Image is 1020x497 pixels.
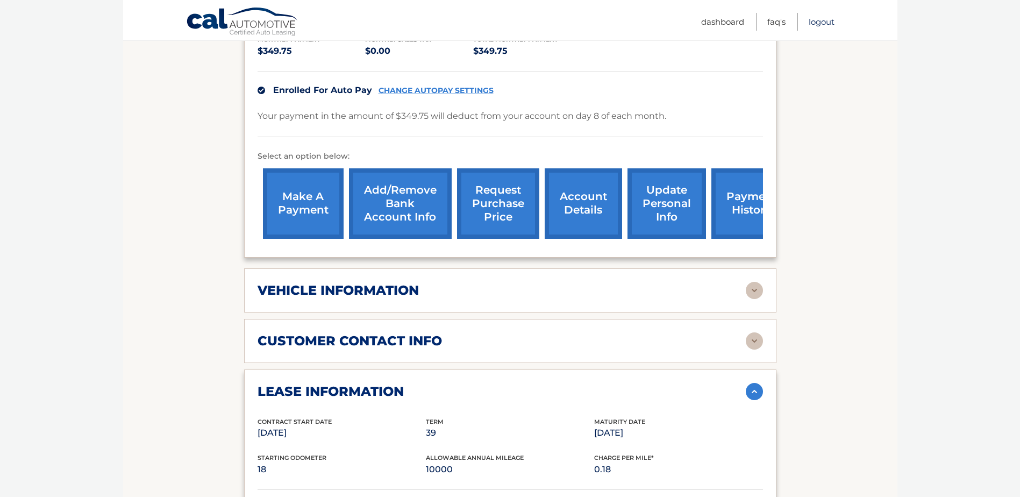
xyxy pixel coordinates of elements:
p: 10000 [426,462,594,477]
a: Logout [809,13,834,31]
a: FAQ's [767,13,786,31]
p: $349.75 [473,44,581,59]
span: Contract Start Date [258,418,332,425]
span: Term [426,418,444,425]
p: [DATE] [258,425,426,441]
h2: vehicle information [258,282,419,299]
a: update personal info [627,168,706,239]
a: Cal Automotive [186,7,299,38]
p: $0.00 [365,44,473,59]
span: Charge Per Mile* [594,454,654,461]
p: 39 [426,425,594,441]
a: account details [545,168,622,239]
a: Add/Remove bank account info [349,168,452,239]
h2: lease information [258,384,404,400]
p: $349.75 [258,44,366,59]
p: 18 [258,462,426,477]
span: Starting Odometer [258,454,326,461]
p: [DATE] [594,425,762,441]
a: CHANGE AUTOPAY SETTINGS [379,86,494,95]
h2: customer contact info [258,333,442,349]
a: make a payment [263,168,344,239]
p: Select an option below: [258,150,763,163]
img: accordion-active.svg [746,383,763,400]
p: 0.18 [594,462,762,477]
img: check.svg [258,87,265,94]
a: request purchase price [457,168,539,239]
a: payment history [711,168,792,239]
p: Your payment in the amount of $349.75 will deduct from your account on day 8 of each month. [258,109,666,124]
span: Maturity Date [594,418,645,425]
span: Enrolled For Auto Pay [273,85,372,95]
img: accordion-rest.svg [746,332,763,350]
span: Allowable Annual Mileage [426,454,524,461]
a: Dashboard [701,13,744,31]
img: accordion-rest.svg [746,282,763,299]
